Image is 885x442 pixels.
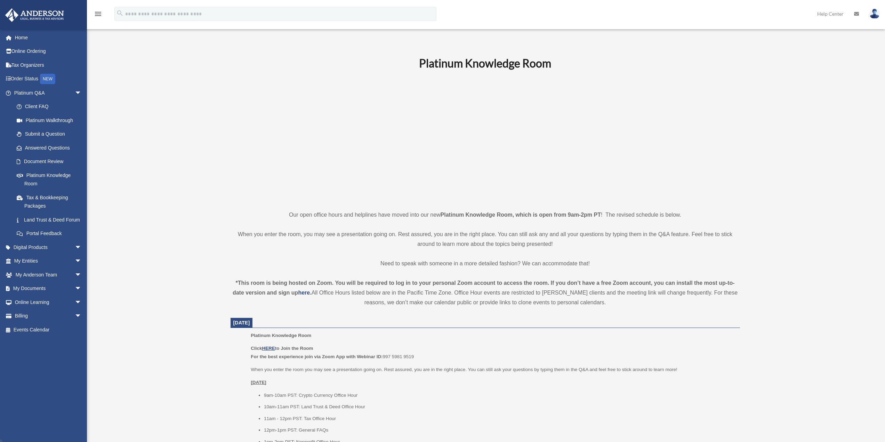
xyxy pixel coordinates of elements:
i: menu [94,10,102,18]
span: arrow_drop_down [75,240,89,255]
div: All Office Hours listed below are in the Pacific Time Zone. Office Hour events are restricted to ... [231,278,740,307]
li: 10am-11am PST: Land Trust & Deed Office Hour [264,403,735,411]
a: Home [5,31,92,45]
a: My Documentsarrow_drop_down [5,282,92,296]
a: Digital Productsarrow_drop_down [5,240,92,254]
a: Tax & Bookkeeping Packages [10,191,92,213]
span: arrow_drop_down [75,309,89,323]
a: HERE [262,346,275,351]
a: Land Trust & Deed Forum [10,213,92,227]
a: My Entitiesarrow_drop_down [5,254,92,268]
p: When you enter the room you may see a presentation going on. Rest assured, you are in the right p... [251,365,735,374]
a: Platinum Q&Aarrow_drop_down [5,86,92,100]
div: NEW [40,74,55,84]
a: Online Learningarrow_drop_down [5,295,92,309]
a: Tax Organizers [5,58,92,72]
p: Need to speak with someone in a more detailed fashion? We can accommodate that! [231,259,740,268]
a: Portal Feedback [10,227,92,241]
li: 12pm-1pm PST: General FAQs [264,426,735,434]
li: 11am - 12pm PST: Tax Office Hour [264,415,735,423]
span: Platinum Knowledge Room [251,333,311,338]
p: When you enter the room, you may see a presentation going on. Rest assured, you are in the right ... [231,230,740,249]
a: Platinum Walkthrough [10,113,92,127]
li: 9am-10am PST: Crypto Currency Office Hour [264,391,735,400]
span: arrow_drop_down [75,295,89,310]
a: Answered Questions [10,141,92,155]
a: Order StatusNEW [5,72,92,86]
strong: Platinum Knowledge Room, which is open from 9am-2pm PT [441,212,601,218]
a: menu [94,12,102,18]
p: Our open office hours and helplines have moved into our new ! The revised schedule is below. [231,210,740,220]
b: For the best experience join via Zoom App with Webinar ID: [251,354,383,359]
a: here [298,290,310,296]
a: Billingarrow_drop_down [5,309,92,323]
a: Online Ordering [5,45,92,58]
b: Click to Join the Room [251,346,313,351]
strong: *This room is being hosted on Zoom. You will be required to log in to your personal Zoom account ... [233,280,735,296]
a: Submit a Question [10,127,92,141]
img: User Pic [869,9,880,19]
a: My Anderson Teamarrow_drop_down [5,268,92,282]
u: [DATE] [251,380,266,385]
span: arrow_drop_down [75,268,89,282]
span: arrow_drop_down [75,254,89,268]
a: Events Calendar [5,323,92,337]
strong: . [310,290,311,296]
span: [DATE] [233,320,250,326]
a: Client FAQ [10,100,92,114]
b: Platinum Knowledge Room [419,56,551,70]
a: Platinum Knowledge Room [10,168,89,191]
span: arrow_drop_down [75,282,89,296]
img: Anderson Advisors Platinum Portal [3,8,66,22]
span: arrow_drop_down [75,86,89,100]
p: 997 5981 9519 [251,344,735,361]
i: search [116,9,124,17]
iframe: 231110_Toby_KnowledgeRoom [381,80,589,197]
a: Document Review [10,155,92,169]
